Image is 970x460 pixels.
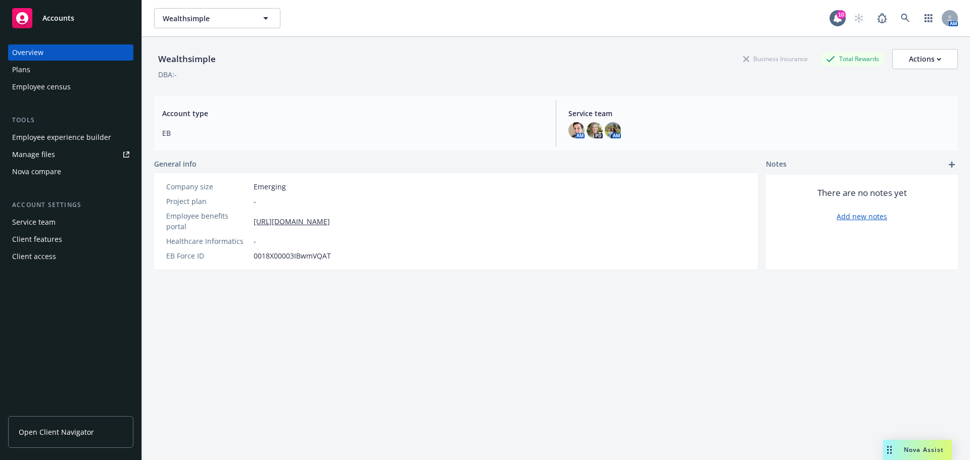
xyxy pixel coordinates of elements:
[154,8,280,28] button: Wealthsimple
[12,62,30,78] div: Plans
[766,159,787,171] span: Notes
[8,62,133,78] a: Plans
[568,108,950,119] span: Service team
[12,231,62,247] div: Client features
[895,8,915,28] a: Search
[162,128,544,138] span: EB
[8,248,133,265] a: Client access
[8,146,133,163] a: Manage files
[821,53,884,65] div: Total Rewards
[738,53,813,65] div: Business Insurance
[909,49,941,69] div: Actions
[883,440,952,460] button: Nova Assist
[904,445,944,454] span: Nova Assist
[12,129,111,145] div: Employee experience builder
[163,13,250,24] span: Wealthsimple
[254,196,256,207] span: -
[154,159,197,169] span: General info
[12,164,61,180] div: Nova compare
[8,115,133,125] div: Tools
[254,250,331,261] span: 0018X00003IBwmVQAT
[8,200,133,210] div: Account settings
[12,44,43,61] div: Overview
[8,79,133,95] a: Employee census
[8,4,133,32] a: Accounts
[42,14,74,22] span: Accounts
[568,122,585,138] img: photo
[166,211,250,232] div: Employee benefits portal
[162,108,544,119] span: Account type
[849,8,869,28] a: Start snowing
[12,146,55,163] div: Manage files
[166,236,250,246] div: Healthcare Informatics
[837,211,887,222] a: Add new notes
[8,44,133,61] a: Overview
[154,53,220,66] div: Wealthsimple
[254,181,286,192] span: Emerging
[158,69,177,80] div: DBA: -
[19,427,94,437] span: Open Client Navigator
[817,187,907,199] span: There are no notes yet
[892,49,958,69] button: Actions
[946,159,958,171] a: add
[8,214,133,230] a: Service team
[8,231,133,247] a: Client features
[12,79,71,95] div: Employee census
[872,8,892,28] a: Report a Bug
[605,122,621,138] img: photo
[8,129,133,145] a: Employee experience builder
[12,214,56,230] div: Service team
[918,8,939,28] a: Switch app
[254,236,256,246] span: -
[8,164,133,180] a: Nova compare
[883,440,896,460] div: Drag to move
[254,216,330,227] a: [URL][DOMAIN_NAME]
[166,196,250,207] div: Project plan
[12,248,56,265] div: Client access
[837,10,846,19] div: 10
[587,122,603,138] img: photo
[166,250,250,261] div: EB Force ID
[166,181,250,192] div: Company size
